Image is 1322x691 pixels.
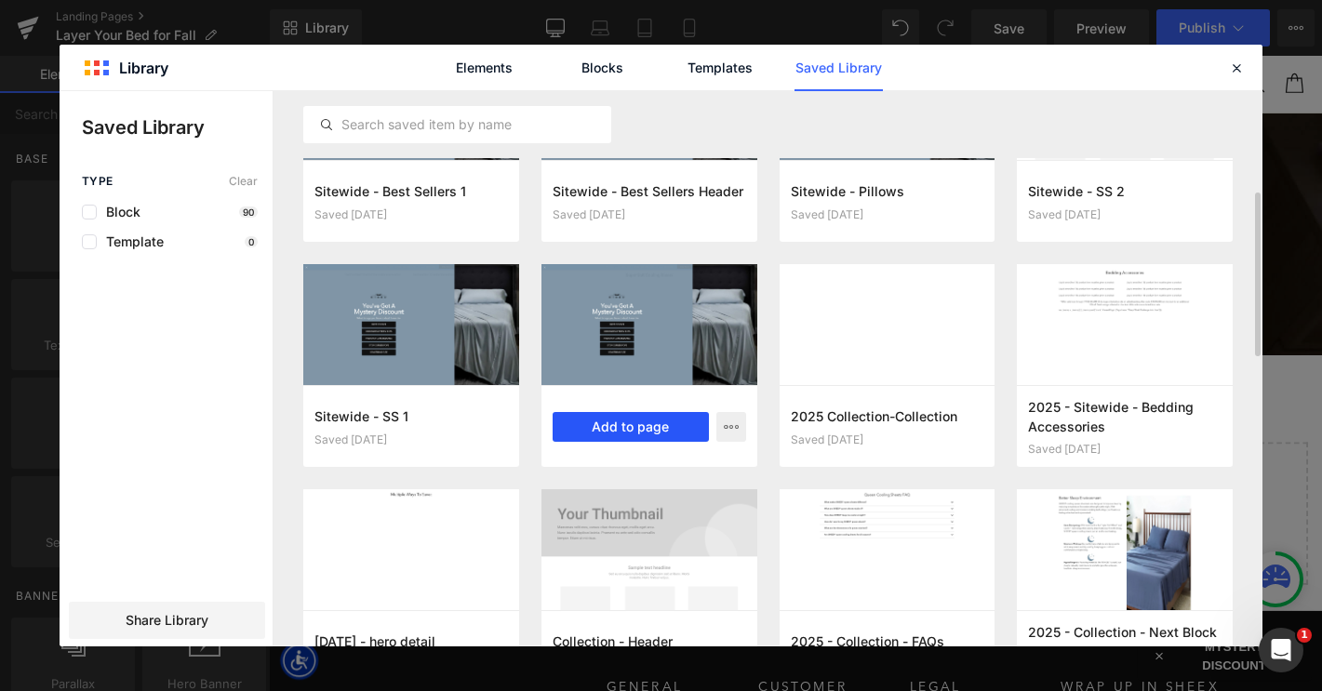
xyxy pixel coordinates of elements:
[170,8,265,52] a: Bedding
[553,412,709,442] button: Add to page
[19,117,1107,147] h1: Layer Your Bed for Fall
[170,8,949,52] ul: Primary
[97,205,140,219] span: Block
[440,45,528,91] a: Elements
[791,433,984,446] div: Saved [DATE]
[791,406,984,426] h3: 2025 Collection-Collection
[791,181,984,201] h3: Sitewide - Pillows
[685,668,819,684] h2: Legal
[314,406,508,426] h3: Sitewide - SS 1
[388,457,555,494] a: Explore Blocks
[928,616,1115,668] button: Mystery Discount
[239,206,258,218] p: 90
[375,8,478,52] a: Best Sellers
[553,631,746,651] h3: Collection - Header
[82,175,114,188] span: Type
[82,113,273,141] p: Saved Library
[361,668,495,684] h2: General
[97,234,164,249] span: Template
[12,626,53,667] div: Accessibility Menu
[229,175,258,188] span: Clear
[1028,208,1222,221] div: Saved [DATE]
[558,45,647,91] a: Blocks
[265,8,375,52] a: Sleepwear
[314,208,508,221] div: Saved [DATE]
[328,225,797,261] strong: + Bonus Savings on NEW Bundles
[314,181,508,201] h3: Sitewide - Best Sellers 1
[1028,397,1222,435] h3: 2025 - Sitewide - Bedding Accessories
[791,631,984,651] h3: 2025 - Collection - FAQs
[570,457,738,494] a: Add Single Section
[478,8,563,52] a: Self-Care
[791,208,984,221] div: Saved [DATE]
[1028,622,1222,660] h3: 2025 - Collection - Next Block - Grey
[314,433,508,446] div: Saved [DATE]
[126,611,208,630] span: Share Library
[766,8,948,52] a: BETWEENtheSHEEX
[553,181,746,201] h3: Sitewide - Best Sellers Header
[625,8,767,52] a: TV & Radio Offer
[563,8,625,52] a: Outlet
[1028,181,1222,201] h3: Sitewide - SS 2
[795,45,883,91] a: Saved Library
[382,171,743,224] strong: 20% Off Sitewide
[304,113,610,136] input: Search saved item by name
[676,45,765,91] a: Templates
[847,668,1035,684] h2: Wrap up in SHEEX
[1259,628,1303,672] iframe: Intercom live chat
[45,509,1081,522] p: or Drag & Drop elements from left sidebar
[314,631,508,651] h3: [DATE] - hero detail
[553,208,746,221] div: Saved [DATE]
[245,236,258,247] p: 0
[1297,628,1312,643] span: 1
[1028,443,1222,456] div: Saved [DATE]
